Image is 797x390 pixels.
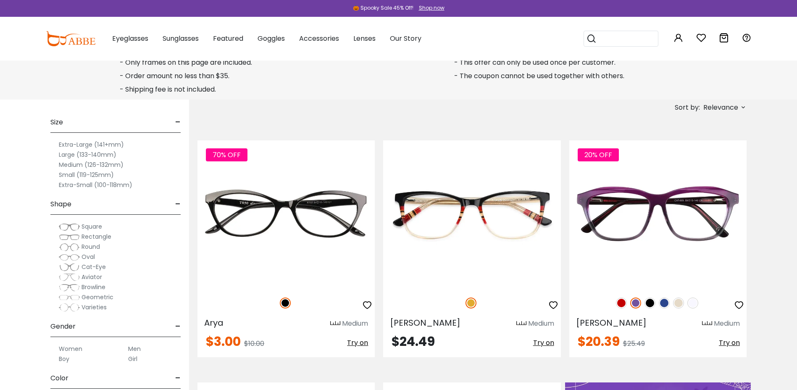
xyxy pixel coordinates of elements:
span: Square [82,222,102,231]
img: Black Arya - TR ,Universal Bridge Fit [197,140,375,288]
span: Arya [204,317,224,329]
span: $24.49 [392,332,435,350]
img: Yellow Wolfgang - Acetate ,Universal Bridge Fit [383,140,560,288]
label: Boy [59,354,69,364]
img: Varieties.png [59,303,80,312]
span: - [175,316,181,337]
img: Round.png [59,243,80,251]
span: $3.00 [206,332,241,350]
span: Featured [213,34,243,43]
span: Shape [50,194,71,214]
span: Goggles [258,34,285,43]
span: Eyeglasses [112,34,148,43]
span: Sunglasses [163,34,199,43]
span: Round [82,242,100,251]
span: Aviator [82,273,102,281]
img: abbeglasses.com [46,31,95,46]
img: Oval.png [59,253,80,261]
span: $20.39 [578,332,620,350]
img: size ruler [330,321,340,327]
span: $10.00 [244,339,264,348]
label: Men [128,344,141,354]
img: Black [644,298,655,308]
img: Red [616,298,627,308]
span: Rectangle [82,232,111,241]
a: Shop now [415,4,445,11]
div: Medium [528,319,554,329]
img: Blue [659,298,670,308]
span: $25.49 [623,339,645,348]
span: - [175,112,181,132]
span: 20% OFF [578,148,619,161]
p: - Shipping fee is not included. [120,86,399,93]
span: Varieties [82,303,107,311]
label: Extra-Small (100-118mm) [59,180,132,190]
label: Women [59,344,82,354]
label: Large (133-140mm) [59,150,116,160]
span: Try on [719,338,740,348]
label: Small (119-125mm) [59,170,114,180]
span: Browline [82,283,105,291]
span: Our Story [390,34,421,43]
p: - This offer can only be used once per customer. [454,59,677,66]
img: Cat-Eye.png [59,263,80,271]
img: Rectangle.png [59,233,80,241]
label: Girl [128,354,137,364]
span: Size [50,112,63,132]
div: Shop now [419,4,445,12]
img: size ruler [702,321,712,327]
span: Try on [347,338,368,348]
span: [PERSON_NAME] [390,317,460,329]
label: Medium (126-132mm) [59,160,124,170]
span: Try on [533,338,554,348]
img: Purple [630,298,641,308]
p: - Order amount no less than $35. [120,73,399,79]
img: Yellow [466,298,476,308]
span: Color [50,368,68,388]
div: Medium [342,319,368,329]
span: Relevance [703,100,738,115]
img: Cream [673,298,684,308]
button: Try on [347,335,368,350]
button: Try on [533,335,554,350]
span: Gender [50,316,76,337]
span: 70% OFF [206,148,247,161]
button: Try on [719,335,740,350]
div: 🎃 Spooky Sale 45% Off! [353,4,413,12]
img: Purple Sonia - Acetate ,Universal Bridge Fit [569,140,747,288]
img: Browline.png [59,283,80,292]
span: Accessories [299,34,339,43]
span: Oval [82,253,95,261]
img: Black [280,298,291,308]
label: Extra-Large (141+mm) [59,140,124,150]
p: - Only frames on this page are included. [120,59,399,66]
img: Translucent [687,298,698,308]
span: Sort by: [675,103,700,112]
img: Square.png [59,223,80,231]
span: Geometric [82,293,113,301]
img: Aviator.png [59,273,80,282]
span: Cat-Eye [82,263,106,271]
div: Medium [714,319,740,329]
img: Geometric.png [59,293,80,302]
p: - The coupon cannot be used together with others. [454,73,677,79]
span: [PERSON_NAME] [576,317,647,329]
span: Lenses [353,34,376,43]
img: size ruler [516,321,526,327]
span: - [175,194,181,214]
span: - [175,368,181,388]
